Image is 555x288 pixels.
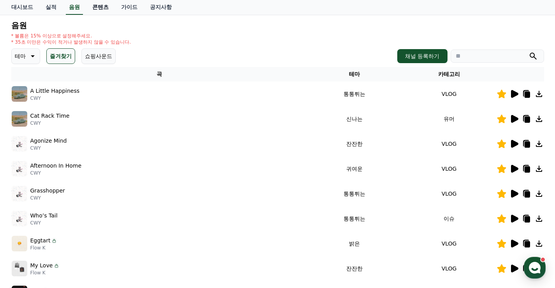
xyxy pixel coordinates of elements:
[402,181,497,206] td: VLOG
[402,67,497,81] th: 카테고리
[30,112,70,120] p: Cat Rack Time
[30,87,80,95] p: A Little Happiness
[12,111,27,127] img: music
[12,136,27,152] img: music
[120,235,130,241] span: 설정
[46,48,75,64] button: 즐겨찾기
[307,181,402,206] td: 통통튀는
[30,261,53,270] p: My Love
[25,235,29,241] span: 홈
[71,235,81,242] span: 대화
[307,156,402,181] td: 귀여운
[30,137,67,145] p: Agonize Mind
[307,231,402,256] td: 밝은
[397,49,447,63] button: 채널 등록하기
[402,206,497,231] td: 이슈
[12,211,27,226] img: music
[11,48,40,64] button: 테마
[12,236,27,251] img: music
[30,162,82,170] p: Afternoon In Home
[307,206,402,231] td: 통통튀는
[30,187,65,195] p: Grasshopper
[30,95,80,101] p: CWY
[30,237,51,245] p: Eggtart
[307,81,402,106] td: 통통튀는
[11,33,131,39] p: * 볼륨은 15% 이상으로 설정해주세요.
[30,145,67,151] p: CWY
[12,186,27,201] img: music
[30,270,60,276] p: Flow K
[81,48,116,64] button: 쇼핑사운드
[11,21,544,30] h4: 음원
[51,223,100,243] a: 대화
[30,195,65,201] p: CWY
[11,67,307,81] th: 곡
[402,106,497,131] td: 유머
[30,220,58,226] p: CWY
[307,67,402,81] th: 테마
[307,131,402,156] td: 잔잔한
[402,131,497,156] td: VLOG
[11,39,131,45] p: * 35초 미만은 수익이 적거나 발생하지 않을 수 있습니다.
[30,170,82,176] p: CWY
[15,51,26,62] p: 테마
[12,161,27,177] img: music
[307,106,402,131] td: 신나는
[307,256,402,281] td: 잔잔한
[30,245,58,251] p: Flow K
[402,156,497,181] td: VLOG
[12,86,27,102] img: music
[30,212,58,220] p: Who’s Tail
[402,256,497,281] td: VLOG
[2,223,51,243] a: 홈
[402,231,497,256] td: VLOG
[12,261,27,276] img: music
[100,223,150,243] a: 설정
[30,120,70,126] p: CWY
[402,81,497,106] td: VLOG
